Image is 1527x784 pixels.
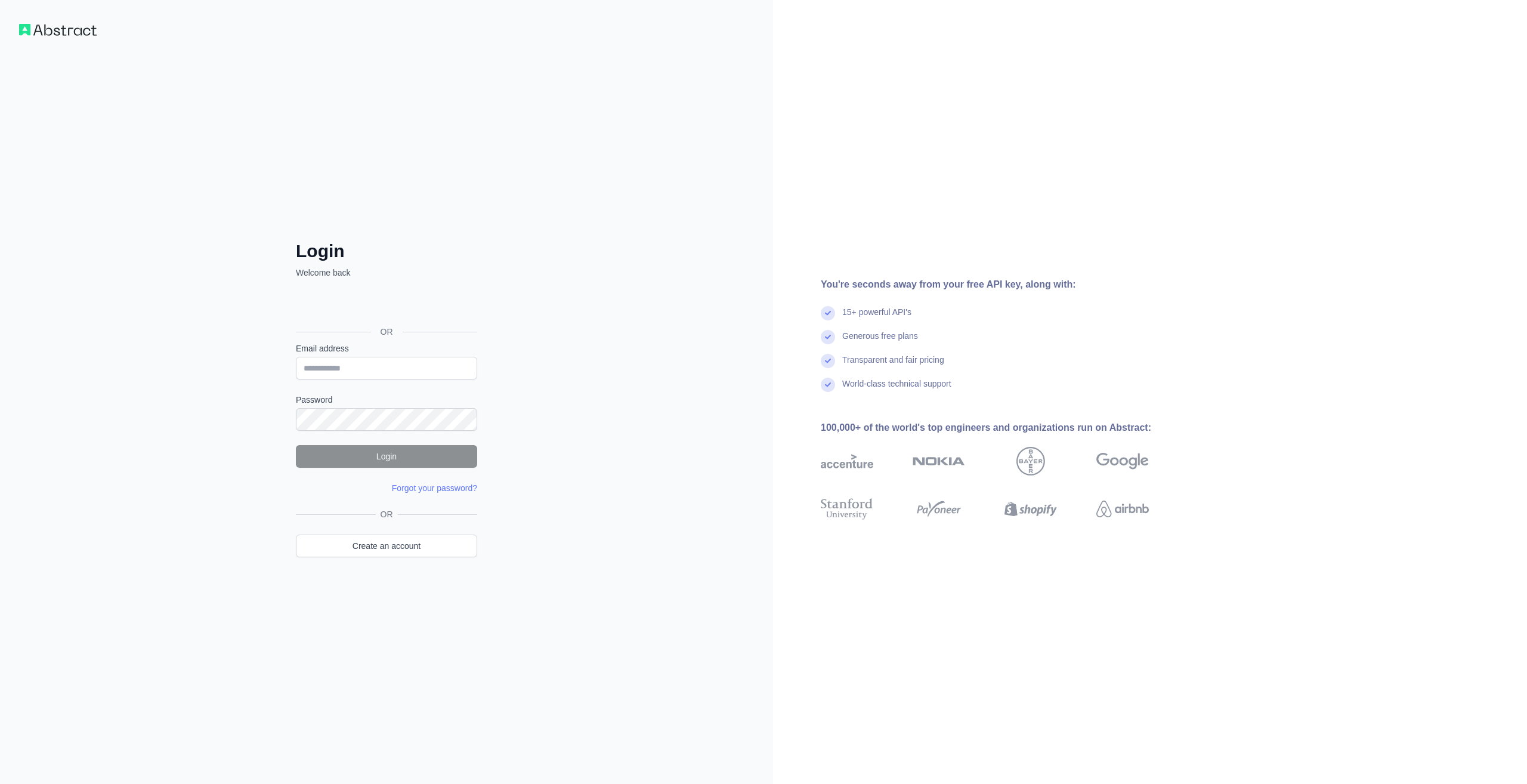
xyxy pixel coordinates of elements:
img: google [1096,447,1149,476]
span: OR [376,508,398,520]
iframe: Sign in with Google Button [290,292,481,318]
label: Password [296,394,477,406]
div: Transparent and fair pricing [842,354,944,378]
img: bayer [1016,447,1045,476]
img: stanford university [821,496,873,522]
h2: Login [296,240,477,262]
label: Email address [296,342,477,354]
a: Forgot your password? [392,483,477,493]
img: airbnb [1096,496,1149,522]
img: nokia [913,447,965,476]
img: shopify [1004,496,1057,522]
img: check mark [821,330,835,344]
img: check mark [821,306,835,320]
p: Welcome back [296,267,477,279]
img: check mark [821,354,835,368]
img: Workflow [19,24,97,36]
img: payoneer [913,496,965,522]
div: World-class technical support [842,378,951,402]
img: check mark [821,378,835,392]
span: OR [371,326,403,338]
div: You're seconds away from your free API key, along with: [821,277,1187,292]
div: 100,000+ of the world's top engineers and organizations run on Abstract: [821,421,1187,435]
a: Create an account [296,535,477,557]
div: Generous free plans [842,330,918,354]
div: 15+ powerful API's [842,306,911,330]
button: Login [296,445,477,468]
img: accenture [821,447,873,476]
